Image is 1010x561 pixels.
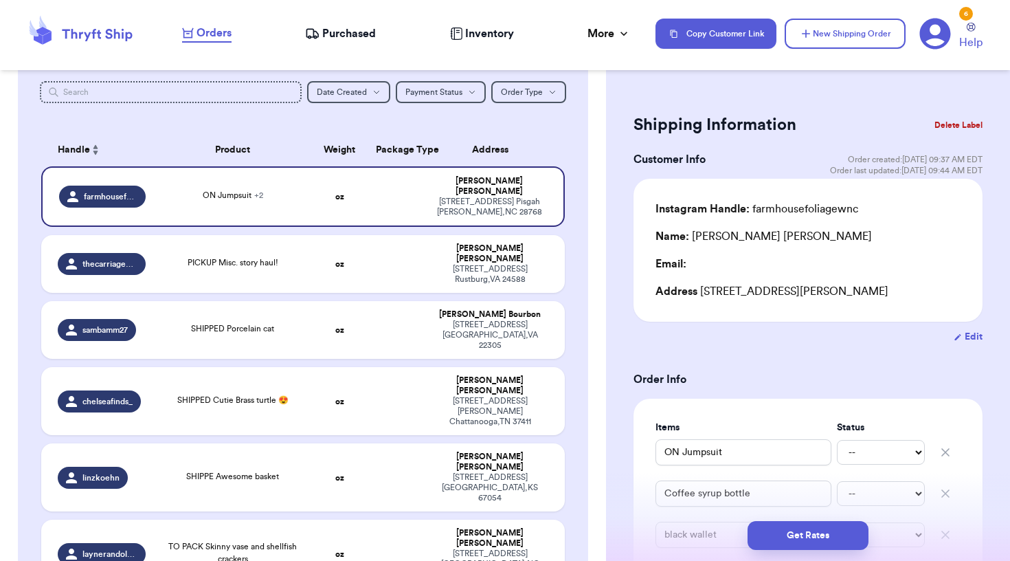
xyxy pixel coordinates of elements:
[959,7,973,21] div: 6
[182,25,232,43] a: Orders
[335,326,344,334] strong: oz
[335,550,344,558] strong: oz
[191,324,274,333] span: SHIPPED Porcelain cat
[188,258,278,267] span: PICKUP Misc. story haul!
[90,142,101,158] button: Sort ascending
[655,228,872,245] div: [PERSON_NAME] [PERSON_NAME]
[396,81,486,103] button: Payment Status
[177,396,289,404] span: SHIPPED Cutie Brass turtle 😍
[335,474,344,482] strong: oz
[82,324,128,335] span: sambamm27
[154,133,311,166] th: Product
[432,264,548,285] div: [STREET_ADDRESS] Rustburg , VA 24588
[655,258,686,269] span: Email:
[655,231,689,242] span: Name:
[655,283,961,300] div: [STREET_ADDRESS][PERSON_NAME]
[837,421,925,434] label: Status
[432,472,548,503] div: [STREET_ADDRESS] [GEOGRAPHIC_DATA] , KS 67054
[830,165,983,176] span: Order last updated: [DATE] 09:44 AM EDT
[432,197,547,217] div: [STREET_ADDRESS] Pisgah [PERSON_NAME] , NC 28768
[633,114,796,136] h2: Shipping Information
[317,88,367,96] span: Date Created
[203,191,263,199] span: ON Jumpsuit
[432,396,548,427] div: [STREET_ADDRESS][PERSON_NAME] Chattanooga , TN 37411
[40,81,301,103] input: Search
[335,260,344,268] strong: oz
[432,452,548,472] div: [PERSON_NAME] [PERSON_NAME]
[307,81,390,103] button: Date Created
[84,191,137,202] span: farmhousefoliagewnc
[954,330,983,344] button: Edit
[405,88,462,96] span: Payment Status
[186,472,279,481] span: SHIPPE Awesome basket
[655,19,776,49] button: Copy Customer Link
[848,154,983,165] span: Order created: [DATE] 09:37 AM EDT
[491,81,566,103] button: Order Type
[305,25,376,42] a: Purchased
[424,133,565,166] th: Address
[82,396,133,407] span: chelseafinds_
[254,191,263,199] span: + 2
[82,258,137,269] span: thecarriagecreative
[465,25,514,42] span: Inventory
[82,549,137,560] span: laynerandolphh
[587,25,631,42] div: More
[959,23,983,51] a: Help
[432,528,548,549] div: [PERSON_NAME] [PERSON_NAME]
[335,192,344,201] strong: oz
[197,25,232,41] span: Orders
[58,143,90,157] span: Handle
[432,375,548,396] div: [PERSON_NAME] [PERSON_NAME]
[633,371,983,388] h3: Order Info
[335,397,344,406] strong: oz
[748,521,868,550] button: Get Rates
[368,133,424,166] th: Package Type
[501,88,543,96] span: Order Type
[633,151,706,168] h3: Customer Info
[432,176,547,197] div: [PERSON_NAME] [PERSON_NAME]
[322,25,376,42] span: Purchased
[959,34,983,51] span: Help
[432,243,548,264] div: [PERSON_NAME] [PERSON_NAME]
[311,133,368,166] th: Weight
[432,320,548,351] div: [STREET_ADDRESS] [GEOGRAPHIC_DATA] , VA 22305
[655,201,858,217] div: farmhousefoliagewnc
[82,472,120,483] span: linzkoehn
[655,421,831,434] label: Items
[929,110,988,140] button: Delete Label
[785,19,906,49] button: New Shipping Order
[432,309,548,320] div: [PERSON_NAME] Bourbon
[655,203,750,214] span: Instagram Handle:
[450,25,514,42] a: Inventory
[655,286,697,297] span: Address
[919,18,951,49] a: 6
